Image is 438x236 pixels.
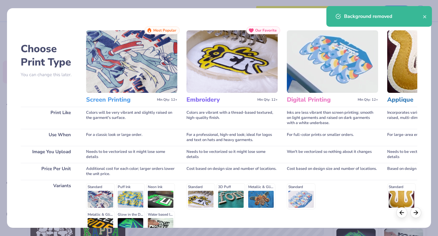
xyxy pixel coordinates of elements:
[21,146,77,163] div: Image You Upload
[287,30,378,93] img: Digital Printing
[186,30,278,93] img: Embroidery
[287,107,378,129] div: Inks are less vibrant than screen printing; smooth on light garments and raised on dark garments ...
[423,13,427,20] button: close
[287,146,378,163] div: Won't be vectorized so nothing about it changes
[21,42,77,69] h2: Choose Print Type
[86,107,177,129] div: Colors will be very vibrant and slightly raised on the garment's surface.
[287,96,355,104] h3: Digital Printing
[86,30,177,93] img: Screen Printing
[358,98,378,102] span: Min Qty: 12+
[21,163,77,180] div: Price Per Unit
[86,129,177,146] div: For a classic look or large order.
[86,146,177,163] div: Needs to be vectorized so it might lose some details
[86,163,177,180] div: Additional cost for each color; larger orders lower the unit price.
[21,129,77,146] div: Use When
[186,96,255,104] h3: Embroidery
[86,96,155,104] h3: Screen Printing
[21,107,77,129] div: Print Like
[344,13,423,20] div: Background removed
[255,28,277,32] span: Our Favorite
[186,107,278,129] div: Colors are vibrant with a thread-based textured, high-quality finish.
[287,163,378,180] div: Cost based on design size and number of locations.
[21,72,77,77] p: You can change this later.
[287,129,378,146] div: For full-color prints or smaller orders.
[257,98,278,102] span: Min Qty: 12+
[153,28,176,32] span: Most Popular
[186,146,278,163] div: Needs to be vectorized so it might lose some details
[157,98,177,102] span: Min Qty: 12+
[186,163,278,180] div: Cost based on design size and number of locations.
[186,129,278,146] div: For a professional, high-end look; ideal for logos and text on hats and heavy garments.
